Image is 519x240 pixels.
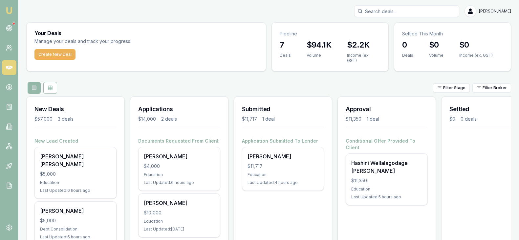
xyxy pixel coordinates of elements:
[40,152,111,168] div: [PERSON_NAME] [PERSON_NAME]
[144,180,215,185] div: Last Updated: 6 hours ago
[351,187,422,192] div: Education
[459,53,493,58] div: Income (ex. GST)
[144,227,215,232] div: Last Updated: [DATE]
[242,116,257,122] div: $11,717
[443,85,465,90] span: Filter Stage
[429,40,443,50] h3: $0
[346,138,428,151] h4: Conditional Offer Provided To Client
[449,116,455,122] div: $0
[248,180,318,185] div: Last Updated: 4 hours ago
[346,116,361,122] div: $11,350
[248,152,318,160] div: [PERSON_NAME]
[472,83,511,92] button: Filter Broker
[307,40,331,50] h3: $94.1K
[40,207,111,215] div: [PERSON_NAME]
[138,105,220,114] h3: Applications
[138,116,156,122] div: $14,000
[34,138,117,144] h4: New Lead Created
[280,53,291,58] div: Deals
[40,234,111,240] div: Last Updated: 6 hours ago
[351,177,422,184] div: $11,350
[351,194,422,200] div: Last Updated: 5 hours ago
[34,116,53,122] div: $57,000
[347,53,380,63] div: Income (ex. GST)
[262,116,275,122] div: 1 deal
[40,180,111,185] div: Education
[402,53,413,58] div: Deals
[307,53,331,58] div: Volume
[144,172,215,177] div: Education
[248,172,318,177] div: Education
[351,159,422,175] div: Hashini Wellalagodage [PERSON_NAME]
[347,40,380,50] h3: $2.2K
[248,163,318,170] div: $11,717
[40,171,111,177] div: $5,000
[34,49,76,60] button: Create New Deal
[34,38,203,45] p: Manage your deals and track your progress.
[34,105,117,114] h3: New Deals
[354,5,459,17] input: Search deals
[402,40,413,50] h3: 0
[461,116,477,122] div: 0 deals
[144,219,215,224] div: Education
[280,30,380,37] p: Pipeline
[367,116,379,122] div: 1 deal
[479,9,511,14] span: [PERSON_NAME]
[402,30,503,37] p: Settled This Month
[144,199,215,207] div: [PERSON_NAME]
[34,30,258,36] h3: Your Deals
[459,40,493,50] h3: $0
[346,105,428,114] h3: Approval
[138,138,220,144] h4: Documents Requested From Client
[144,163,215,170] div: $4,000
[40,227,111,232] div: Debt Consolidation
[58,116,74,122] div: 3 deals
[5,7,13,14] img: emu-icon-u.png
[429,53,443,58] div: Volume
[40,188,111,193] div: Last Updated: 6 hours ago
[483,85,507,90] span: Filter Broker
[242,138,324,144] h4: Application Submitted To Lender
[144,152,215,160] div: [PERSON_NAME]
[161,116,177,122] div: 2 deals
[280,40,291,50] h3: 7
[433,83,470,92] button: Filter Stage
[40,217,111,224] div: $5,000
[242,105,324,114] h3: Submitted
[144,210,215,216] div: $10,000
